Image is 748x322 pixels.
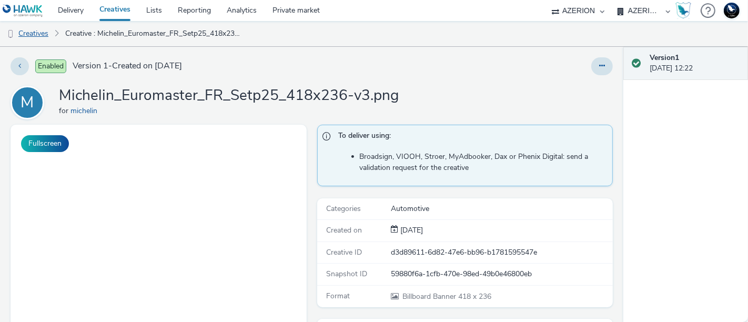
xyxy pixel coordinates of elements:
img: dooh [5,29,16,39]
div: Automotive [391,204,612,214]
span: Creative ID [327,247,362,257]
span: 418 x 236 [401,291,491,301]
div: [DATE] 12:22 [650,53,740,74]
span: for [59,106,70,116]
img: undefined Logo [3,4,43,17]
img: Support Hawk [724,3,740,18]
span: Created on [327,225,362,235]
li: Broadsign, VIOOH, Stroer, MyAdbooker, Dax or Phenix Digital: send a validation request for the cr... [360,152,608,173]
a: Hawk Academy [675,2,695,19]
span: Snapshot ID [327,269,368,279]
span: Billboard Banner [402,291,458,301]
button: Fullscreen [21,135,69,152]
strong: Version 1 [650,53,679,63]
div: 59880f6a-1cfb-470e-98ed-49b0e46800eb [391,269,612,279]
img: Hawk Academy [675,2,691,19]
span: Enabled [35,59,66,73]
span: Categories [327,204,361,214]
span: [DATE] [398,225,423,235]
a: michelin [70,106,102,116]
div: M [21,88,34,117]
h1: Michelin_Euromaster_FR_Setp25_418x236-v3.png [59,86,399,106]
a: M [11,97,48,107]
div: d3d89611-6d82-47e6-bb96-b1781595547e [391,247,612,258]
div: Creation 19 September 2025, 12:22 [398,225,423,236]
span: To deliver using: [339,130,602,144]
span: Version 1 - Created on [DATE] [73,60,182,72]
a: Creative : Michelin_Euromaster_FR_Setp25_418x236-v3.png [60,21,247,46]
span: Format [327,291,350,301]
